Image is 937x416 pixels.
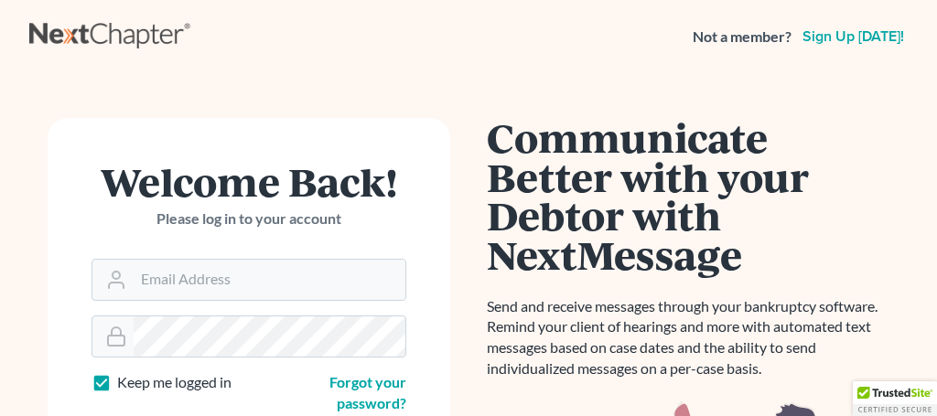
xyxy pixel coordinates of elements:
strong: Not a member? [693,27,792,48]
h1: Welcome Back! [92,162,406,201]
a: Sign up [DATE]! [799,29,908,44]
a: Forgot your password? [329,373,406,411]
div: TrustedSite Certified [853,381,937,416]
h1: Communicate Better with your Debtor with NextMessage [487,118,889,274]
p: Send and receive messages through your bankruptcy software. Remind your client of hearings and mo... [487,296,889,379]
input: Email Address [134,260,405,300]
p: Please log in to your account [92,208,406,229]
label: Keep me logged in [117,372,232,393]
